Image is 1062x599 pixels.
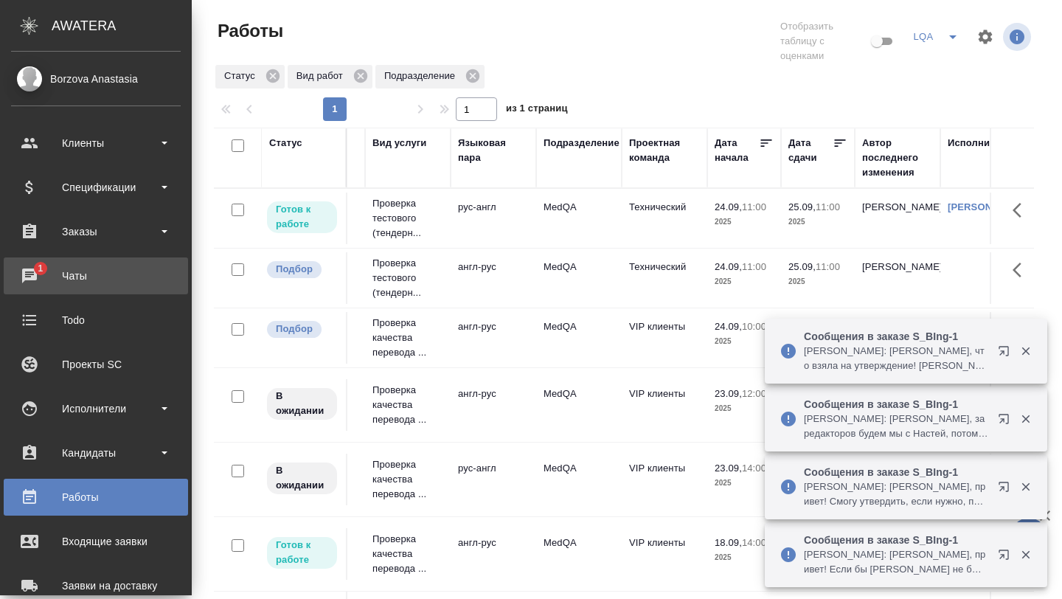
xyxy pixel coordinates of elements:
p: [PERSON_NAME]: [PERSON_NAME], привет! Смогу утвердить, если нужно, про [PERSON_NAME] знаю. А реда... [804,479,988,509]
p: 12:00 [742,388,766,399]
p: Проверка качества перевода ... [372,457,443,502]
div: Borzova Anastasia [11,71,181,87]
p: 2025 [715,550,774,565]
td: MedQA [536,193,622,244]
div: Исполнитель [948,136,1013,150]
div: Статус [269,136,302,150]
div: Автор последнего изменения [862,136,933,180]
p: В ожидании [276,463,328,493]
a: Проекты SC [4,346,188,383]
div: Вид услуги [372,136,427,150]
p: Подбор [276,262,313,277]
p: 2025 [715,476,774,491]
div: Спецификации [11,176,181,198]
p: Подбор [276,322,313,336]
p: Проверка качества перевода ... [372,532,443,576]
div: Дата начала [715,136,759,165]
button: Открыть в новой вкладке [989,336,1024,372]
div: Можно подбирать исполнителей [265,260,339,280]
p: 25.09, [788,261,816,272]
p: Проверка качества перевода ... [372,316,443,360]
p: 2025 [715,215,774,229]
p: Сообщения в заказе S_BIng-1 [804,465,988,479]
button: Закрыть [1010,344,1041,358]
p: В ожидании [276,389,328,418]
div: Кандидаты [11,442,181,464]
span: Отобразить таблицу с оценками [780,19,868,63]
td: англ-рус [451,528,536,580]
div: Вид работ [288,65,372,89]
p: 14:00 [742,463,766,474]
a: Работы [4,479,188,516]
p: 11:00 [742,201,766,212]
td: MedQA [536,252,622,304]
div: Исполнитель назначен, приступать к работе пока рано [265,461,339,496]
td: Технический [622,252,707,304]
div: Входящие заявки [11,530,181,553]
div: Статус [215,65,285,89]
p: 23.09, [715,463,742,474]
p: Готов к работе [276,538,328,567]
div: Подразделение [544,136,619,150]
div: Работы [11,486,181,508]
div: Проекты SC [11,353,181,375]
p: Сообщения в заказе S_BIng-1 [804,397,988,412]
td: VIP клиенты [622,454,707,505]
td: VIP клиенты [622,312,707,364]
p: 2025 [788,215,847,229]
a: Входящие заявки [4,523,188,560]
button: Здесь прячутся важные кнопки [1004,252,1039,288]
div: Языковая пара [458,136,529,165]
div: Проектная команда [629,136,700,165]
a: [PERSON_NAME] [948,201,1030,212]
td: [PERSON_NAME] [855,193,940,244]
div: Исполнитель может приступить к работе [265,536,339,570]
button: Закрыть [1010,412,1041,426]
span: 1 [29,261,52,276]
span: Настроить таблицу [968,19,1003,55]
p: Проверка тестового (тендерн... [372,256,443,300]
td: [PERSON_NAME] [855,252,940,304]
p: Статус [224,69,260,83]
td: Технический [622,193,707,244]
td: [PERSON_NAME] [855,312,940,364]
a: Todo [4,302,188,339]
span: Работы [214,19,283,43]
button: Закрыть [1010,548,1041,561]
div: Чаты [11,265,181,287]
p: 14:00 [742,537,766,548]
td: MedQA [536,528,622,580]
p: [PERSON_NAME]: [PERSON_NAME], за редакторов будем мы с Настей, потому что по опыту мы больше всег... [804,412,988,441]
div: Исполнители [11,398,181,420]
p: 24.09, [715,261,742,272]
p: 25.09, [788,201,816,212]
div: Исполнитель может приступить к работе [265,200,339,235]
button: Открыть в новой вкладке [989,472,1024,508]
p: Вид работ [296,69,348,83]
td: VIP клиенты [622,379,707,431]
p: 24.09, [715,201,742,212]
td: англ-рус [451,379,536,431]
button: Здесь прячутся важные кнопки [1004,312,1039,347]
div: Подразделение [375,65,485,89]
p: 2025 [715,274,774,289]
p: 11:00 [742,261,766,272]
div: Заявки на доставку [11,575,181,597]
span: Посмотреть информацию [1003,23,1034,51]
div: split button [909,25,968,49]
button: Открыть в новой вкладке [989,540,1024,575]
a: 1Чаты [4,257,188,294]
td: англ-рус [451,252,536,304]
p: 11:00 [816,261,840,272]
td: рус-англ [451,193,536,244]
p: Подразделение [384,69,460,83]
div: Дата сдачи [788,136,833,165]
p: Проверка тестового (тендерн... [372,196,443,240]
p: 2025 [788,274,847,289]
p: Сообщения в заказе S_BIng-1 [804,329,988,344]
div: AWATERA [52,11,192,41]
button: Здесь прячутся важные кнопки [1004,193,1039,228]
p: 2025 [715,334,774,349]
p: 18.09, [715,537,742,548]
td: MedQA [536,312,622,364]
